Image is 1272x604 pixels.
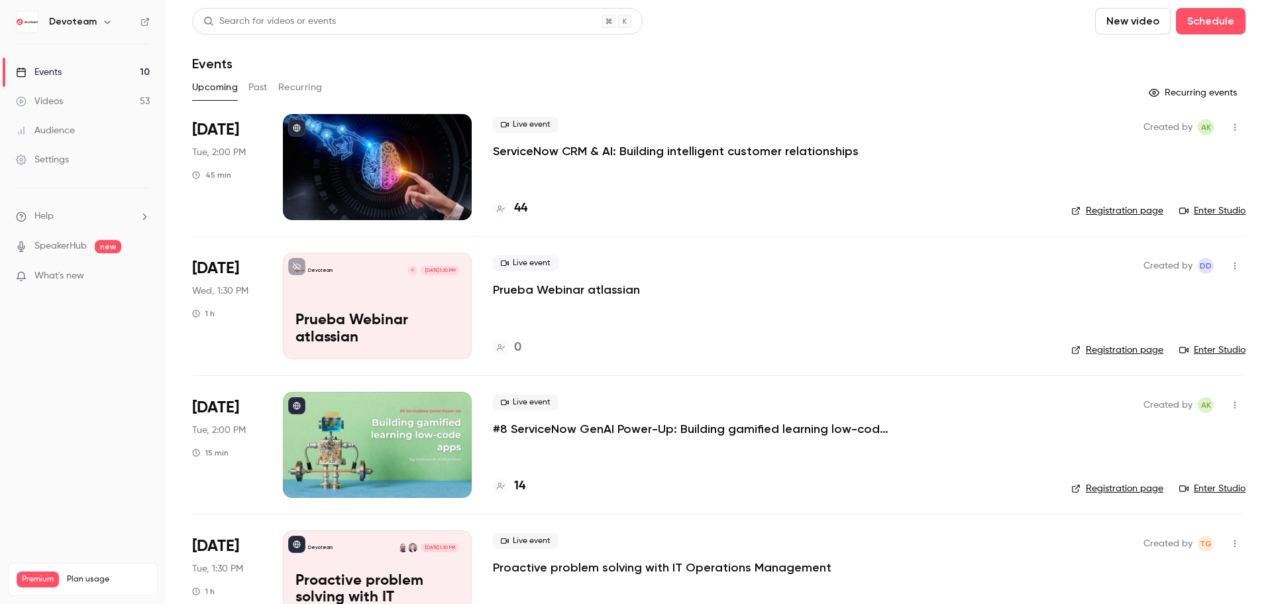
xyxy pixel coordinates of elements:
[192,397,239,418] span: [DATE]
[192,562,243,575] span: Tue, 1:30 PM
[421,543,458,552] span: [DATE] 1:30 PM
[421,266,458,275] span: [DATE] 1:30 PM
[493,200,527,217] a: 44
[514,477,525,495] h4: 14
[308,267,333,274] p: Devoteam
[17,572,59,587] span: Premium
[493,339,521,357] a: 0
[1200,536,1212,552] span: TG
[493,282,640,298] a: Prueba Webinar atlassian
[192,448,229,458] div: 15 min
[1200,258,1212,274] span: DD
[1201,397,1211,413] span: AK
[248,77,268,98] button: Past
[192,56,233,72] h1: Events
[1201,119,1211,135] span: AK
[1179,343,1245,357] a: Enter Studio
[192,392,262,498] div: Sep 30 Tue, 2:00 PM (Europe/Amsterdam)
[16,66,62,79] div: Events
[493,560,831,575] a: Proactive problem solving with IT Operations Management
[1071,343,1163,357] a: Registration page
[16,124,75,137] div: Audience
[34,239,87,253] a: SpeakerHub
[493,117,558,133] span: Live event
[192,424,246,437] span: Tue, 2:00 PM
[16,95,63,108] div: Videos
[192,146,246,159] span: Tue, 2:00 PM
[493,255,558,271] span: Live event
[1179,482,1245,495] a: Enter Studio
[514,200,527,217] h4: 44
[192,77,238,98] button: Upcoming
[1143,119,1192,135] span: Created by
[295,312,459,347] p: Prueba Webinar atlassian
[278,77,323,98] button: Recurring
[1095,8,1171,34] button: New video
[134,271,150,282] iframe: Noticeable Trigger
[493,477,525,495] a: 14
[398,543,407,552] img: Grzegorz Wilk
[192,253,262,359] div: Sep 24 Wed, 1:30 PM (Europe/Madrid)
[1143,82,1245,103] button: Recurring events
[67,574,149,585] span: Plan usage
[1143,397,1192,413] span: Created by
[493,143,859,159] a: ServiceNow CRM & AI: Building intelligent customer relationships
[95,240,121,253] span: new
[1179,204,1245,217] a: Enter Studio
[192,536,239,557] span: [DATE]
[408,543,417,552] img: Milan Krčmář
[192,586,215,597] div: 1 h
[1071,482,1163,495] a: Registration page
[283,253,472,359] a: Prueba Webinar atlassianDevoteamC[DATE] 1:30 PMPrueba Webinar atlassian
[16,210,150,223] li: help-dropdown-opener
[16,153,69,166] div: Settings
[1198,536,1214,552] span: Tereza Gáliková
[49,15,97,29] h6: Devoteam
[192,308,215,319] div: 1 h
[493,533,558,549] span: Live event
[407,265,418,276] div: C
[1198,258,1214,274] span: Daniel Duarte
[17,11,38,32] img: Devoteam
[34,269,84,283] span: What's new
[1143,536,1192,552] span: Created by
[493,421,890,437] a: #8 ServiceNow GenAI Power-Up: Building gamified learning low-code apps
[1143,258,1192,274] span: Created by
[192,258,239,279] span: [DATE]
[493,394,558,410] span: Live event
[1071,204,1163,217] a: Registration page
[1198,397,1214,413] span: Adrianna Kielin
[192,170,231,180] div: 45 min
[1198,119,1214,135] span: Adrianna Kielin
[192,284,248,298] span: Wed, 1:30 PM
[34,210,54,223] span: Help
[192,114,262,220] div: Sep 23 Tue, 2:00 PM (Europe/Amsterdam)
[203,15,336,29] div: Search for videos or events
[308,544,333,551] p: Devoteam
[514,339,521,357] h4: 0
[1176,8,1245,34] button: Schedule
[192,119,239,141] span: [DATE]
